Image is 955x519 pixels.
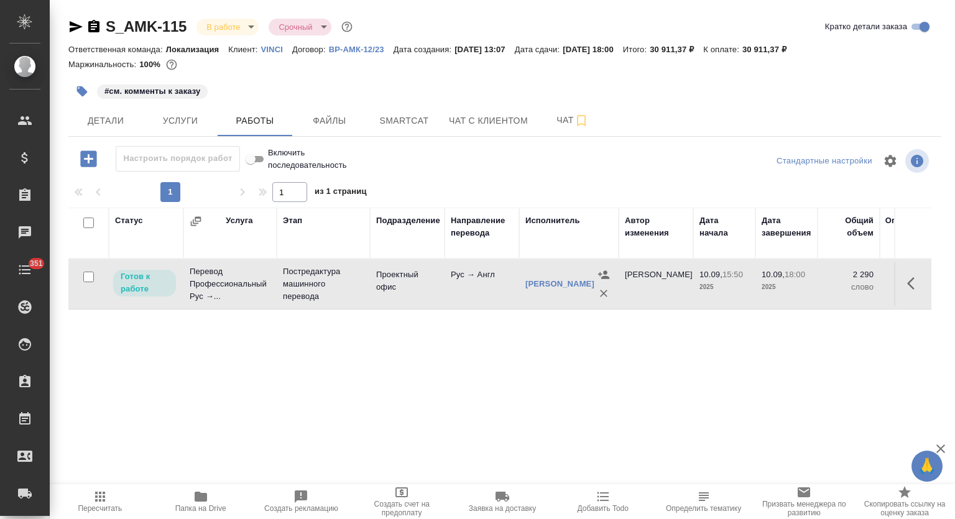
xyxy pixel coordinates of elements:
span: 351 [22,257,50,270]
a: S_AMK-115 [106,18,187,35]
a: ВР-АМК-12/23 [329,44,394,54]
span: Чат [543,113,602,128]
button: Заявка на доставку [452,484,553,519]
p: 10.09, [762,270,785,279]
p: 2025 [699,281,749,293]
p: [DATE] 13:07 [454,45,515,54]
p: #см. комменты к заказу [104,85,200,98]
p: 100% [139,60,164,69]
a: 351 [3,254,47,285]
p: Клиент: [228,45,261,54]
p: Маржинальность: [68,60,139,69]
div: Дата завершения [762,214,811,239]
span: Детали [76,113,136,129]
span: Файлы [300,113,359,129]
p: Итого: [623,45,650,54]
span: Добавить Todo [578,504,629,513]
p: 30 911,37 ₽ [650,45,703,54]
button: Назначить [594,265,613,284]
button: Создать счет на предоплату [351,484,452,519]
div: Этап [283,214,302,227]
p: 18:00 [785,270,805,279]
span: Smartcat [374,113,434,129]
button: Сгруппировать [190,215,202,227]
span: Кратко детали заказа [825,21,907,33]
span: из 1 страниц [315,184,367,202]
div: Исполнитель может приступить к работе [112,269,177,298]
button: Добавить Todo [553,484,653,519]
p: К оплате: [703,45,742,54]
td: Проектный офис [370,262,445,306]
div: Дата начала [699,214,749,239]
button: Папка на Drive [150,484,251,519]
span: Создать рекламацию [264,504,338,513]
span: Скопировать ссылку на оценку заказа [862,500,948,517]
div: split button [773,152,875,171]
p: 2025 [762,281,811,293]
div: Автор изменения [625,214,687,239]
p: [DATE] 18:00 [563,45,623,54]
td: Рус → Англ [445,262,519,306]
div: Услуга [226,214,252,227]
span: Заявка на доставку [469,504,536,513]
button: Срочный [275,22,316,32]
p: 30 911,37 ₽ [742,45,796,54]
button: Пересчитать [50,484,150,519]
button: Скопировать ссылку для ЯМессенджера [68,19,83,34]
button: 🙏 [911,451,943,482]
button: Скопировать ссылку на оценку заказа [854,484,955,519]
button: Скопировать ссылку [86,19,101,34]
div: Направление перевода [451,214,513,239]
p: слово [824,281,874,293]
span: Работы [225,113,285,129]
td: [PERSON_NAME] [619,262,693,306]
p: Локализация [166,45,229,54]
p: Договор: [292,45,329,54]
p: VINCI [261,45,292,54]
p: Дата сдачи: [515,45,563,54]
div: Общий объем [824,214,874,239]
div: В работе [269,19,331,35]
a: [PERSON_NAME] [525,279,594,288]
td: Перевод Профессиональный Рус →... [183,259,277,309]
div: Исполнитель [525,214,580,227]
p: 15:50 [722,270,743,279]
span: Чат с клиентом [449,113,528,129]
span: см. комменты к заказу [96,85,209,96]
p: Ответственная команда: [68,45,166,54]
p: 10.09, [699,270,722,279]
p: 2 290 [886,269,948,281]
button: Добавить тэг [68,78,96,105]
span: Создать счет на предоплату [359,500,445,517]
button: Призвать менеджера по развитию [754,484,854,519]
svg: Подписаться [574,113,589,128]
button: Добавить работу [72,146,106,172]
button: Удалить [594,284,613,303]
div: В работе [196,19,259,35]
button: Доп статусы указывают на важность/срочность заказа [339,19,355,35]
span: 🙏 [916,453,938,479]
button: Определить тематику [653,484,754,519]
div: Оплачиваемый объем [885,214,948,239]
p: слово [886,281,948,293]
p: 2 290 [824,269,874,281]
button: Здесь прячутся важные кнопки [900,269,930,298]
span: Настроить таблицу [875,146,905,176]
button: 0.00 RUB; [164,57,180,73]
p: Дата создания: [394,45,454,54]
span: Пересчитать [78,504,122,513]
p: Готов к работе [121,270,168,295]
span: Включить последовательность [268,147,347,172]
button: Создать рекламацию [251,484,352,519]
div: Подразделение [376,214,440,227]
span: Призвать менеджера по развитию [761,500,847,517]
p: ВР-АМК-12/23 [329,45,394,54]
p: Постредактура машинного перевода [283,265,364,303]
div: Статус [115,214,143,227]
span: Услуги [150,113,210,129]
span: Папка на Drive [175,504,226,513]
span: Определить тематику [666,504,741,513]
span: Посмотреть информацию [905,149,931,173]
button: В работе [203,22,244,32]
a: VINCI [261,44,292,54]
